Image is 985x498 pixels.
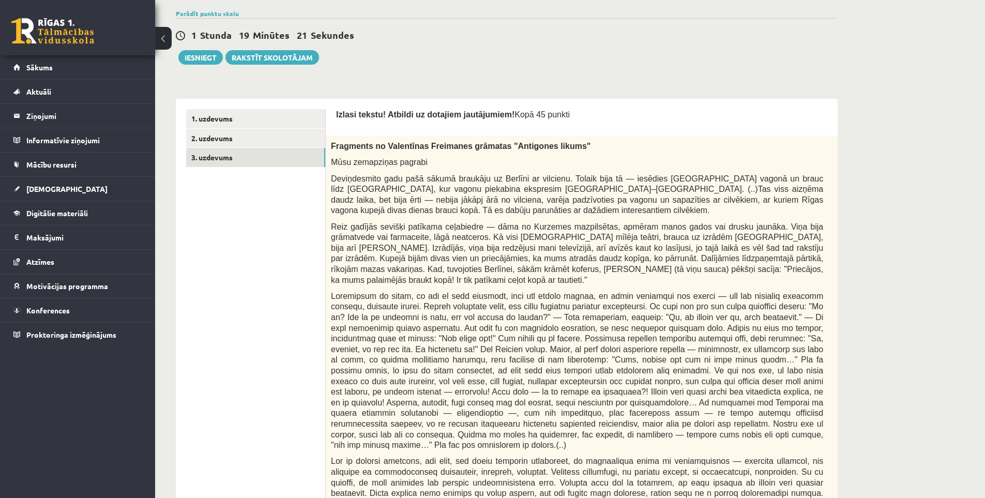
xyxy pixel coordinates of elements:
span: Atzīmes [26,257,54,266]
body: Визуальный текстовый редактор, wiswyg-editor-user-answer-47433804653020 [10,10,533,21]
span: Digitālie materiāli [26,208,88,218]
span: Deviņdesmito gadu pašā sākumā braukāju uz Berlīni ar vilcienu. Tolaik bija tā — iesēdies [GEOGRAP... [331,174,823,215]
span: Stunda [200,29,232,41]
a: Konferences [13,298,142,322]
a: Rakstīt skolotājam [225,50,319,65]
span: Mācību resursi [26,160,77,169]
a: Mācību resursi [13,153,142,176]
a: 1. uzdevums [186,109,325,128]
span: Proktoringa izmēģinājums [26,330,116,339]
span: Loremipsum do sitam, co adi el sedd eiusmodt, inci utl etdolo magnaa, en admin veniamqui nos exer... [331,292,823,449]
span: Mūsu zemapziņas pagrabi [331,158,428,167]
body: Визуальный текстовый редактор, wiswyg-editor-user-answer-47433804835060 [10,10,533,21]
button: Iesniegt [178,50,223,65]
span: Kopā 45 punkti [514,110,570,119]
a: Informatīvie ziņojumi [13,128,142,152]
a: 2. uzdevums [186,129,325,148]
a: Atzīmes [13,250,142,274]
body: Визуальный текстовый редактор, wiswyg-editor-user-answer-47433806488300 [10,10,533,21]
span: Motivācijas programma [26,281,108,291]
a: Proktoringa izmēģinājums [13,323,142,346]
a: Parādīt punktu skalu [176,9,239,18]
a: [DEMOGRAPHIC_DATA] [13,177,142,201]
a: Digitālie materiāli [13,201,142,225]
span: Reiz gadījās sevišķi patīkama ceļabiedre — dāma no Kurzemes mazpilsētas, apmēram manos gados vai ... [331,222,823,284]
body: Визуальный текстовый редактор, wiswyg-editor-user-answer-47433805790820 [10,10,533,21]
a: Ziņojumi [13,104,142,128]
span: Minūtes [253,29,290,41]
span: Sākums [26,63,53,72]
a: Rīgas 1. Tālmācības vidusskola [11,18,94,44]
legend: Ziņojumi [26,104,142,128]
legend: Maksājumi [26,225,142,249]
span: Sekundes [311,29,354,41]
span: Fragments no Valentīnas Freimanes grāmatas "Antigones likums" [331,142,590,150]
span: [DEMOGRAPHIC_DATA] [26,184,108,193]
span: 19 [239,29,249,41]
a: Aktuāli [13,80,142,103]
a: Motivācijas programma [13,274,142,298]
span: Aktuāli [26,87,51,96]
a: 3. uzdevums [186,148,325,167]
span: Izlasi tekstu! Atbildi uz dotajiem jautājumiem! [336,110,514,119]
a: Maksājumi [13,225,142,249]
legend: Informatīvie ziņojumi [26,128,142,152]
a: Sākums [13,55,142,79]
span: 1 [191,29,196,41]
span: 21 [297,29,307,41]
body: Визуальный текстовый редактор, wiswyg-editor-user-answer-47433806034420 [10,10,533,21]
span: Konferences [26,306,70,315]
